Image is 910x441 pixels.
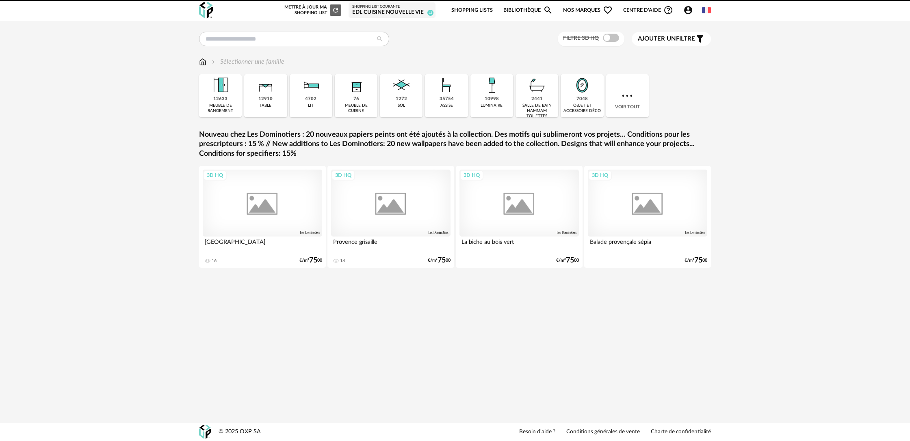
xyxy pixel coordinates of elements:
[566,258,574,263] span: 75
[331,170,355,181] div: 3D HQ
[327,166,454,268] a: 3D HQ Provence grisaille 18 €/m²7500
[606,74,649,117] div: Voir tout
[451,1,493,20] a: Shopping Lists
[456,166,583,268] a: 3D HQ La biche au bois vert €/m²7500
[563,35,599,41] span: Filtre 3D HQ
[300,74,322,96] img: Literie.png
[632,32,711,46] button: Ajouter unfiltre Filter icon
[308,103,314,108] div: lit
[588,237,707,253] div: Balade provençale sépia
[584,166,711,268] a: 3D HQ Balade provençale sépia €/m²7500
[203,170,227,181] div: 3D HQ
[685,258,707,263] div: €/m² 00
[543,5,553,15] span: Magnify icon
[683,5,693,15] span: Account Circle icon
[485,96,499,102] div: 10998
[283,4,341,16] div: Mettre à jour ma Shopping List
[203,237,322,253] div: [GEOGRAPHIC_DATA]
[305,96,316,102] div: 4702
[309,258,317,263] span: 75
[353,96,359,102] div: 76
[210,57,217,67] img: svg+xml;base64,PHN2ZyB3aWR0aD0iMTYiIGhlaWdodD0iMTYiIHZpZXdCb3g9IjAgMCAxNiAxNiIgZmlsbD0ibm9uZSIgeG...
[210,57,284,67] div: Sélectionner une famille
[427,10,433,16] span: 12
[260,103,271,108] div: table
[556,258,579,263] div: €/m² 00
[199,57,206,67] img: svg+xml;base64,PHN2ZyB3aWR0aD0iMTYiIGhlaWdodD0iMTciIHZpZXdCb3g9IjAgMCAxNiAxNyIgZmlsbD0ibm9uZSIgeG...
[332,8,339,12] span: Refresh icon
[518,103,556,119] div: salle de bain hammam toilettes
[460,170,483,181] div: 3D HQ
[481,103,503,108] div: luminaire
[213,96,227,102] div: 12633
[199,2,213,19] img: OXP
[390,74,412,96] img: Sol.png
[345,74,367,96] img: Rangement.png
[258,96,273,102] div: 12910
[576,96,588,102] div: 7048
[519,428,555,436] a: Besoin d'aide ?
[352,4,432,16] a: Shopping List courante EDL Cuisine Nouvelle vie 12
[340,258,345,264] div: 18
[620,88,635,103] img: more.7b13dc1.svg
[199,425,211,439] img: OXP
[199,166,326,268] a: 3D HQ [GEOGRAPHIC_DATA] 16 €/m²7500
[531,96,543,102] div: 2441
[663,5,673,15] span: Help Circle Outline icon
[702,6,711,15] img: fr
[638,36,676,42] span: Ajouter un
[440,103,453,108] div: assise
[695,34,705,44] span: Filter icon
[212,258,217,264] div: 16
[588,170,612,181] div: 3D HQ
[440,96,454,102] div: 35754
[603,5,613,15] span: Heart Outline icon
[435,74,457,96] img: Assise.png
[563,1,613,20] span: Nos marques
[651,428,711,436] a: Charte de confidentialité
[503,1,553,20] a: BibliothèqueMagnify icon
[459,237,579,253] div: La biche au bois vert
[566,428,640,436] a: Conditions générales de vente
[563,103,601,114] div: objet et accessoire déco
[331,237,451,253] div: Provence grisaille
[299,258,322,263] div: €/m² 00
[638,35,695,43] span: filtre
[571,74,593,96] img: Miroir.png
[428,258,451,263] div: €/m² 00
[201,103,239,114] div: meuble de rangement
[219,428,261,436] div: © 2025 OXP SA
[199,130,711,159] a: Nouveau chez Les Dominotiers : 20 nouveaux papiers peints ont été ajoutés à la collection. Des mo...
[396,96,407,102] div: 1272
[526,74,548,96] img: Salle%20de%20bain.png
[623,5,673,15] span: Centre d'aideHelp Circle Outline icon
[337,103,375,114] div: meuble de cuisine
[481,74,503,96] img: Luminaire.png
[255,74,277,96] img: Table.png
[210,74,232,96] img: Meuble%20de%20rangement.png
[438,258,446,263] span: 75
[352,9,432,16] div: EDL Cuisine Nouvelle vie
[694,258,702,263] span: 75
[352,4,432,9] div: Shopping List courante
[398,103,405,108] div: sol
[683,5,697,15] span: Account Circle icon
